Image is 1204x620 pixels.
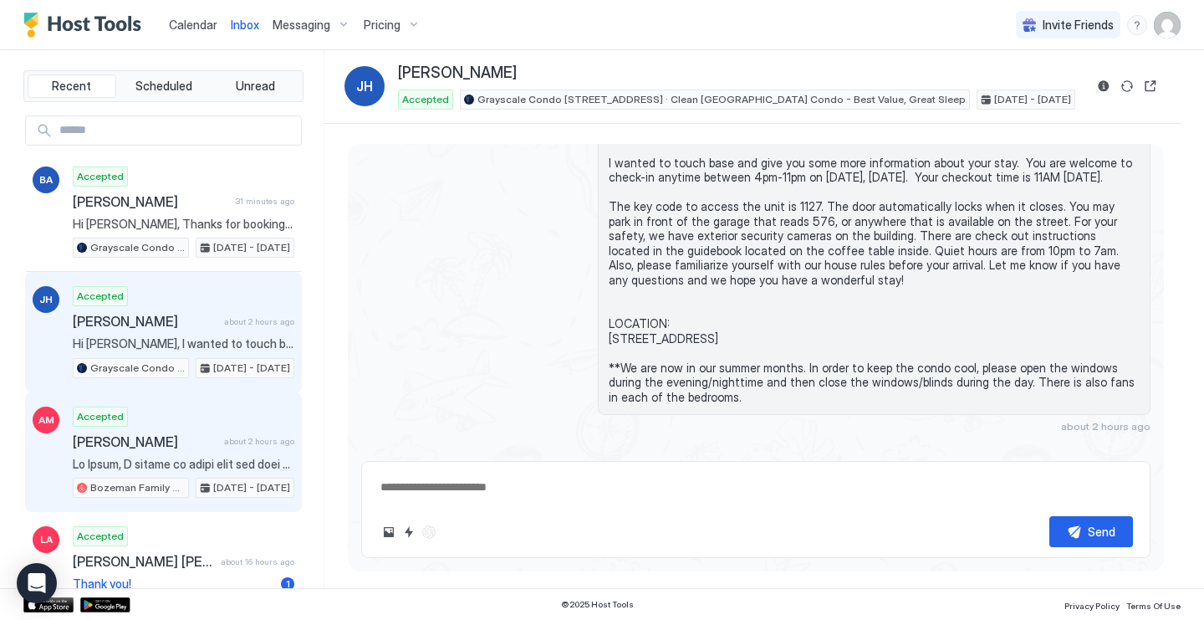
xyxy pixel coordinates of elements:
[90,240,185,255] span: Grayscale Condo [STREET_ADDRESS] · Clean [GEOGRAPHIC_DATA] Condo - Best Value, Great Sleep
[77,529,124,544] span: Accepted
[77,409,124,424] span: Accepted
[224,316,294,327] span: about 2 hours ago
[23,597,74,612] a: App Store
[1126,601,1181,611] span: Terms Of Use
[1094,76,1114,96] button: Reservation information
[236,196,294,207] span: 31 minutes ago
[73,553,214,570] span: [PERSON_NAME] [PERSON_NAME]
[73,313,217,330] span: [PERSON_NAME]
[221,556,294,567] span: about 16 hours ago
[23,13,149,38] a: Host Tools Logo
[73,457,294,472] span: Lo Ipsum, D sitame co adipi elit sed doei tem inci utla etdoloremag aliqu enim admi. Ven qui nost...
[364,18,400,33] span: Pricing
[994,92,1071,107] span: [DATE] - [DATE]
[73,217,294,232] span: Hi [PERSON_NAME], Thanks for booking our place. I'll send you more details including check-in ins...
[231,16,259,33] a: Inbox
[28,74,116,98] button: Recent
[231,18,259,32] span: Inbox
[120,74,208,98] button: Scheduled
[1088,523,1115,541] div: Send
[1049,516,1133,547] button: Send
[399,522,419,542] button: Quick reply
[213,361,290,376] span: [DATE] - [DATE]
[609,126,1140,405] span: Hi [PERSON_NAME], I wanted to touch base and give you some more information about your stay. You ...
[1064,596,1120,613] a: Privacy Policy
[1064,601,1120,611] span: Privacy Policy
[1154,12,1181,38] div: User profile
[398,64,517,83] span: [PERSON_NAME]
[1061,420,1150,433] span: about 2 hours ago
[77,289,124,304] span: Accepted
[1018,446,1131,464] div: Scheduled Messages
[273,18,330,33] span: Messaging
[213,240,290,255] span: [DATE] - [DATE]
[236,79,275,94] span: Unread
[1140,76,1161,96] button: Open reservation
[1117,76,1137,96] button: Sync reservation
[53,116,301,145] input: Input Field
[38,412,54,428] span: AM
[73,433,217,450] span: [PERSON_NAME]
[477,92,966,107] span: Grayscale Condo [STREET_ADDRESS] · Clean [GEOGRAPHIC_DATA] Condo - Best Value, Great Sleep
[73,193,229,210] span: [PERSON_NAME]
[286,577,290,590] span: 1
[39,292,53,307] span: JH
[39,172,53,187] span: BA
[1127,15,1147,35] div: menu
[17,563,57,603] div: Open Intercom Messenger
[213,480,290,495] span: [DATE] - [DATE]
[73,336,294,351] span: Hi [PERSON_NAME], I wanted to touch base and give you some more information about your stay. You ...
[135,79,192,94] span: Scheduled
[211,74,299,98] button: Unread
[169,18,217,32] span: Calendar
[402,92,449,107] span: Accepted
[40,532,53,547] span: LA
[80,597,130,612] a: Google Play Store
[90,480,185,495] span: Bozeman Family Rancher
[73,576,274,592] span: Thank you!
[23,70,304,102] div: tab-group
[90,361,185,376] span: Grayscale Condo [STREET_ADDRESS] · Clean [GEOGRAPHIC_DATA] Condo - Best Value, Great Sleep
[224,436,294,447] span: about 2 hours ago
[77,169,124,184] span: Accepted
[561,599,634,610] span: © 2025 Host Tools
[1043,18,1114,33] span: Invite Friends
[169,16,217,33] a: Calendar
[379,522,399,542] button: Upload image
[995,443,1150,466] button: Scheduled Messages
[1126,596,1181,613] a: Terms Of Use
[52,79,91,94] span: Recent
[356,76,373,96] span: JH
